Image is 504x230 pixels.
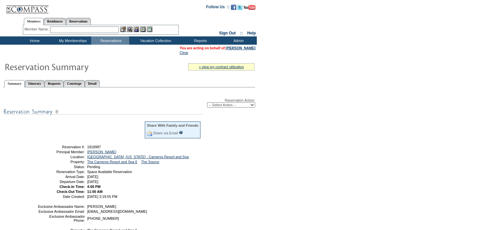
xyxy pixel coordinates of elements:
td: Location: [37,155,85,159]
td: Departure Date: [37,180,85,184]
span: You are acting on behalf of: [180,46,255,50]
img: b_edit.gif [120,26,126,32]
td: Reports [181,36,219,45]
td: Reservation Type: [37,170,85,174]
span: [PHONE_NUMBER] [87,216,119,220]
td: Home [15,36,53,45]
strong: Check-In Time: [60,185,85,189]
a: Itinerary [25,80,44,87]
td: Property: [37,160,85,164]
a: Follow us on Twitter [237,7,243,11]
td: Admin [219,36,257,45]
a: [PERSON_NAME] [226,46,255,50]
div: Share With Family and Friends [147,123,198,127]
span: [DATE] [87,175,98,179]
span: Pending [87,165,100,169]
td: Vacation Collection [129,36,181,45]
td: Exclusive Ambassador Name: [37,205,85,208]
span: [PERSON_NAME] [87,205,116,208]
a: Detail [85,80,100,87]
img: View [127,26,133,32]
td: Date Created: [37,195,85,199]
a: Residences [44,18,66,25]
div: Reservation Action: [3,98,255,108]
strong: Check-Out Time: [57,190,85,194]
span: Space Available Reservation [87,170,132,174]
a: [GEOGRAPHIC_DATA], [US_STATE] - Carneros Resort and Spa [87,155,189,159]
div: Member Name: [25,26,50,32]
a: Clear [180,51,188,55]
a: Help [247,31,256,35]
img: Impersonate [134,26,139,32]
a: Sign Out [219,31,236,35]
a: The Source [141,160,159,164]
a: Share via Email [153,131,178,135]
img: subTtlResSummary.gif [3,108,202,116]
td: Follow Us :: [206,4,230,12]
td: Principal Member: [37,150,85,154]
img: Follow us on Twitter [237,5,243,10]
img: Subscribe to our YouTube Channel [244,5,255,10]
a: Summary [4,80,25,87]
td: Exclusive Ambassador Email: [37,209,85,213]
a: » view my contract utilization [199,65,244,69]
td: Arrival Date: [37,175,85,179]
img: Reservaton Summary [4,60,137,73]
span: 4:00 PM [87,185,100,189]
td: Reservation #: [37,145,85,149]
a: The Carneros Resort and Spa 6 [87,160,137,164]
a: Subscribe to our YouTube Channel [244,7,255,11]
a: Reservations [66,18,91,25]
span: [EMAIL_ADDRESS][DOMAIN_NAME] [87,209,147,213]
img: Reservations [140,26,146,32]
img: Become our fan on Facebook [231,5,236,10]
a: Members [24,18,44,25]
a: Requests [44,80,64,87]
td: Exclusive Ambassador Phone: [37,214,85,222]
span: [DATE] [87,180,98,184]
span: 1818987 [87,145,101,149]
td: Reservations [91,36,129,45]
td: Status: [37,165,85,169]
span: [DATE] 3:19:55 PM [87,195,117,199]
a: Concierge [64,80,84,87]
img: b_calculator.gif [147,26,152,32]
a: Become our fan on Facebook [231,7,236,11]
input: What is this? [179,131,183,134]
span: :: [240,31,243,35]
a: [PERSON_NAME] [87,150,116,154]
td: My Memberships [53,36,91,45]
span: 11:00 AM [87,190,102,194]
